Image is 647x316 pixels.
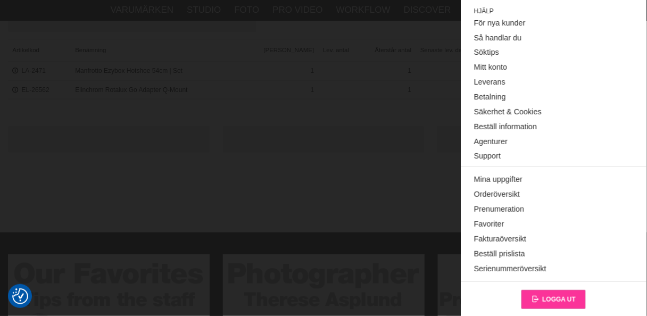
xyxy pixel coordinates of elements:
[474,217,633,232] a: Favoriter
[474,247,633,262] a: Beställ prislista
[474,202,633,217] a: Prenumeration
[354,80,416,99] span: 1
[336,3,391,17] a: Workflow
[71,80,237,99] span: Elinchrom Rotalux Go Adapter Q-Mount
[474,172,633,187] a: Mina uppgifter
[187,3,221,17] a: Studio
[474,187,633,202] a: Orderöversikt
[8,39,71,61] a: Artikelkod
[71,39,237,61] a: Benämning
[237,39,319,61] span: [PERSON_NAME]
[474,105,633,120] a: Säkerhet & Cookies
[272,3,322,17] a: Pro Video
[474,60,633,75] a: Mitt konto
[71,62,237,81] span: Manfrotto Ezybox Hotshoe 54cm | Set
[542,296,576,303] span: Logga ut
[474,149,633,164] a: Support
[234,3,259,17] a: Foto
[474,75,633,90] a: Leverans
[354,39,416,61] span: Återstår antal
[416,39,477,61] span: Senaste lev. datum
[237,80,319,99] span: 1
[474,232,633,247] a: Fakturaöversikt
[237,62,319,81] span: 1
[12,288,28,304] img: Revisit consent button
[404,3,451,17] a: Discover
[12,86,49,94] a: EL-26562
[474,90,633,105] a: Betalning
[521,290,586,309] a: Logga ut
[12,67,46,74] a: LA-2471
[474,120,633,135] a: Beställ information
[474,30,633,45] a: Så handlar du
[474,6,633,16] span: Hjälp
[474,261,633,276] a: Serienummeröversikt
[354,62,416,81] span: 1
[474,16,633,31] a: För nya kunder
[474,135,633,149] a: Agenturer
[474,45,633,60] a: Söktips
[111,3,174,17] a: Varumärken
[319,39,354,61] span: Lev. antal
[12,287,28,306] button: Samtyckesinställningar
